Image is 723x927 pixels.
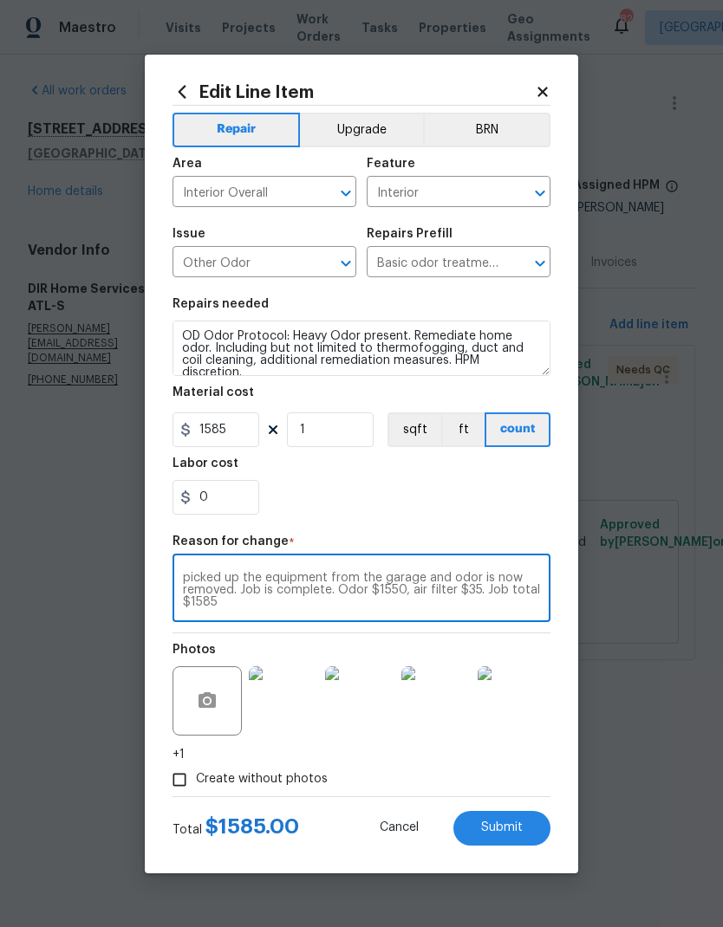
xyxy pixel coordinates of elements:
h5: Repairs needed [173,298,269,310]
button: Repair [173,113,300,147]
button: Open [334,251,358,276]
h5: Labor cost [173,457,238,470]
span: Submit [481,821,523,834]
textarea: OD Odor Protocol: Heavy Odor present. Remediate home odor. Including but not limited to thermofog... [173,321,550,376]
button: Open [528,181,552,205]
button: ft [441,412,485,447]
span: Cancel [380,821,419,834]
button: count [485,412,550,447]
button: BRN [423,113,550,147]
span: Create without photos [196,770,328,788]
button: Open [528,251,552,276]
button: sqft [388,412,441,447]
button: Upgrade [300,113,424,147]
h5: Photos [173,644,216,656]
div: Total [173,818,299,839]
h5: Material cost [173,386,254,399]
h5: Reason for change [173,535,289,548]
span: +1 [173,746,185,763]
h5: Area [173,158,202,170]
span: $ 1585.00 [205,816,299,837]
button: Open [334,181,358,205]
h2: Edit Line Item [173,82,535,101]
button: Cancel [352,811,446,846]
h5: Feature [367,158,415,170]
textarea: picked up the equipment from the garage and odor is now removed. Job is complete. Odor $1550, air... [183,572,540,608]
h5: Repairs Prefill [367,228,453,240]
h5: Issue [173,228,205,240]
button: Submit [453,811,550,846]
